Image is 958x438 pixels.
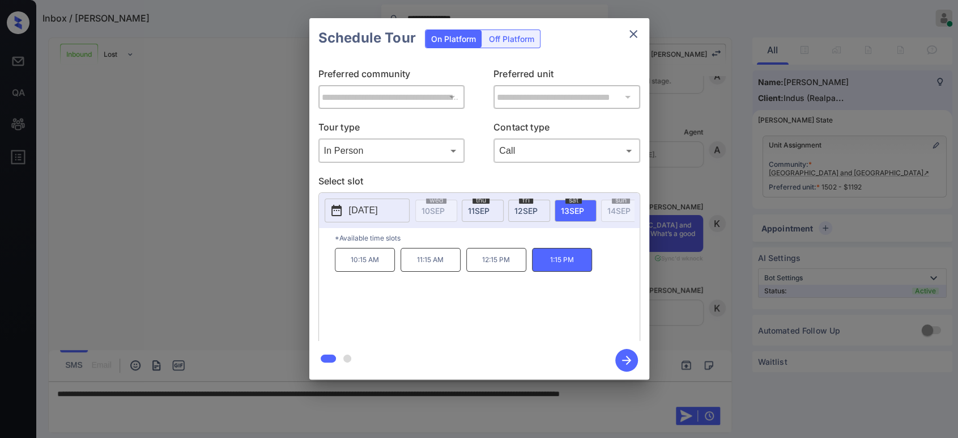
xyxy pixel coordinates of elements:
p: 12:15 PM [466,248,526,272]
span: sat [565,197,582,204]
div: In Person [321,141,462,160]
p: [DATE] [349,204,378,217]
button: btn-next [608,346,645,375]
div: Call [496,141,637,160]
div: date-select [508,200,550,222]
p: 11:15 AM [401,248,461,272]
h2: Schedule Tour [309,18,425,58]
span: 13 SEP [561,206,584,216]
p: Preferred community [318,67,465,85]
button: [DATE] [325,199,410,222]
div: date-select [555,200,597,222]
p: Tour type [318,120,465,138]
p: Contact type [493,120,640,138]
span: 11 SEP [468,206,489,216]
p: *Available time slots [335,228,640,248]
div: Off Platform [483,30,540,48]
span: 12 SEP [514,206,538,216]
div: On Platform [425,30,482,48]
p: 10:15 AM [335,248,395,272]
button: close [622,23,645,45]
p: Preferred unit [493,67,640,85]
p: 1:15 PM [532,248,592,272]
p: Select slot [318,174,640,192]
div: date-select [462,200,504,222]
span: thu [472,197,489,204]
span: fri [519,197,533,204]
